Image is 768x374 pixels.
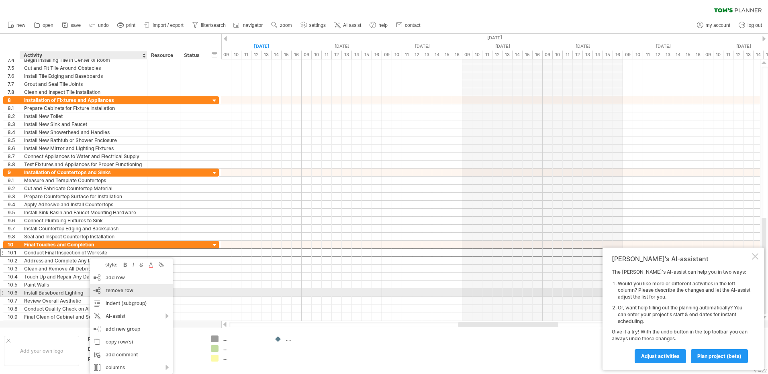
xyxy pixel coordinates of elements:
[71,22,81,28] span: save
[695,20,733,30] a: my account
[748,22,762,28] span: log out
[8,88,20,96] div: 7.8
[8,249,20,256] div: 10.1
[754,51,764,59] div: 14
[635,349,686,363] a: Adjust activities
[90,348,173,361] div: add comment
[8,177,20,184] div: 9.1
[280,22,292,28] span: zoom
[8,297,20,305] div: 10.7
[613,51,623,59] div: 16
[312,51,322,59] div: 10
[223,345,266,352] div: ....
[442,51,452,59] div: 15
[24,265,143,272] div: Clean and Remove All Debris and Tools
[691,349,748,363] a: plan project (beta)
[90,335,173,348] div: copy row(s)
[184,51,202,59] div: Status
[243,22,263,28] span: navigator
[543,42,623,51] div: Sunday, 24 August 2025
[653,51,663,59] div: 12
[405,22,421,28] span: contact
[151,51,176,59] div: Resource
[90,310,173,323] div: AI-assist
[269,20,294,30] a: zoom
[8,161,20,168] div: 8.8
[612,269,750,363] div: The [PERSON_NAME]'s AI-assist can help you in two ways: Give it a try! With the undo button in th...
[8,225,20,232] div: 9.7
[6,20,28,30] a: new
[641,353,680,359] span: Adjust activities
[352,51,362,59] div: 14
[24,128,143,136] div: Install New Showerhead and Handles
[241,51,251,59] div: 11
[8,217,20,224] div: 9.6
[573,51,583,59] div: 12
[115,20,138,30] a: print
[232,20,265,30] a: navigator
[24,104,143,112] div: Prepare Cabinets for Fixture Installation
[24,152,143,160] div: Connect Appliances to Water and Electrical Supply
[8,96,20,104] div: 8
[8,64,20,72] div: 7.5
[8,128,20,136] div: 8.4
[24,241,143,248] div: Final Touches and Completion
[8,233,20,240] div: 9.8
[302,51,312,59] div: 09
[4,336,79,366] div: Add your own logo
[223,355,266,362] div: ....
[190,20,228,30] a: filter/search
[126,22,135,28] span: print
[382,51,392,59] div: 09
[90,271,173,284] div: add row
[221,51,231,59] div: 09
[24,144,143,152] div: Install New Mirror and Lighting Fixtures
[603,51,613,59] div: 15
[8,72,20,80] div: 7.6
[8,104,20,112] div: 8.1
[24,64,143,72] div: Cut and Fit Tile Around Obstacles
[697,353,741,359] span: plan project (beta)
[8,241,20,248] div: 10
[8,136,20,144] div: 8.5
[8,120,20,128] div: 8.3
[623,42,703,51] div: Monday, 25 August 2025
[462,42,543,51] div: Saturday, 23 August 2025
[24,297,143,305] div: Review Overall Aesthetic
[24,88,143,96] div: Clean and Inspect Tile Installation
[24,120,143,128] div: Install New Sink and Faucet
[422,51,432,59] div: 13
[153,22,184,28] span: import / export
[231,51,241,59] div: 10
[24,72,143,80] div: Install Tile Edging and Baseboards
[332,20,364,30] a: AI assist
[88,346,132,352] div: Date:
[298,20,328,30] a: settings
[378,22,388,28] span: help
[412,51,422,59] div: 12
[8,193,20,200] div: 9.3
[8,80,20,88] div: 7.7
[24,177,143,184] div: Measure and Template Countertops
[24,273,143,280] div: Touch Up and Repair Any Damaged Areas
[261,51,272,59] div: 13
[8,289,20,297] div: 10.6
[8,56,20,64] div: 7.4
[16,22,25,28] span: new
[533,51,543,59] div: 16
[362,51,372,59] div: 15
[24,161,143,168] div: Test Fixtures and Appliances for Proper Functioning
[282,51,292,59] div: 15
[24,80,143,88] div: Grout and Seal Tile Joints
[286,335,330,342] div: ....
[663,51,673,59] div: 13
[24,313,143,321] div: Final Clean of Cabinet and Surrounding Areas
[24,201,143,208] div: Apply Adhesive and Install Countertops
[24,289,143,297] div: Install Baseboard Lighting
[743,51,754,59] div: 13
[8,169,20,176] div: 9
[24,193,143,200] div: Prepare Countertop Surface for Installation
[693,51,703,59] div: 16
[24,233,143,240] div: Seal and Inspect Countertop Installation
[8,305,20,313] div: 10.8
